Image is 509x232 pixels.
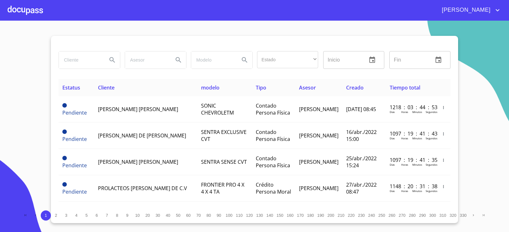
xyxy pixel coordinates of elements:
[412,110,422,114] p: Minutos
[426,110,437,114] p: Segundos
[390,189,395,193] p: Dias
[450,213,456,218] span: 320
[62,188,87,195] span: Pendiente
[256,155,290,169] span: Contado Persona Física
[244,210,254,221] button: 120
[98,132,186,139] span: [PERSON_NAME] DE [PERSON_NAME]
[338,213,344,218] span: 210
[287,213,293,218] span: 160
[327,213,334,218] span: 200
[378,213,385,218] span: 250
[299,132,338,139] span: [PERSON_NAME]
[438,210,448,221] button: 310
[62,136,87,143] span: Pendiente
[85,213,87,218] span: 5
[390,130,433,137] p: 1097 : 19 : 41 : 43
[426,163,437,166] p: Segundos
[125,51,168,69] input: search
[196,213,201,218] span: 70
[55,213,57,218] span: 2
[51,210,61,221] button: 2
[317,213,324,218] span: 190
[299,84,316,91] span: Asesor
[206,213,211,218] span: 80
[285,210,295,221] button: 160
[59,51,102,69] input: search
[297,213,303,218] span: 170
[201,158,247,165] span: SENTRA SENSE CVT
[299,185,338,192] span: [PERSON_NAME]
[412,163,422,166] p: Minutos
[226,213,232,218] span: 100
[61,210,71,221] button: 3
[346,155,377,169] span: 25/abr./2022 15:24
[401,110,408,114] p: Horas
[183,210,193,221] button: 60
[326,210,336,221] button: 200
[45,213,47,218] span: 1
[62,84,80,91] span: Estatus
[409,213,415,218] span: 280
[62,182,67,187] span: Pendiente
[429,213,436,218] span: 300
[95,213,98,218] span: 6
[356,210,366,221] button: 230
[135,213,140,218] span: 10
[401,136,408,140] p: Horas
[346,106,376,113] span: [DATE] 08:45
[448,210,458,221] button: 320
[105,52,120,68] button: Search
[106,213,108,218] span: 7
[217,213,221,218] span: 90
[116,213,118,218] span: 8
[366,210,377,221] button: 240
[254,210,265,221] button: 130
[437,5,494,15] span: [PERSON_NAME]
[237,52,252,68] button: Search
[256,102,290,116] span: Contado Persona Física
[316,210,326,221] button: 190
[75,213,77,218] span: 4
[428,210,438,221] button: 300
[390,163,395,166] p: Dias
[234,210,244,221] button: 110
[98,106,178,113] span: [PERSON_NAME] [PERSON_NAME]
[390,84,420,91] span: Tiempo total
[256,181,291,195] span: Crédito Persona Moral
[390,104,433,111] p: 1218 : 03 : 44 : 53
[65,213,67,218] span: 3
[397,210,407,221] button: 270
[426,136,437,140] p: Segundos
[71,210,81,221] button: 4
[62,103,67,108] span: Pendiente
[266,213,273,218] span: 140
[102,210,112,221] button: 7
[346,210,356,221] button: 220
[368,213,375,218] span: 240
[98,185,187,192] span: PROLACTEOS [PERSON_NAME] DE C.V
[143,210,153,221] button: 20
[201,181,244,195] span: FRONTIER PRO 4 X 4 X 4 TA
[62,162,87,169] span: Pendiente
[295,210,305,221] button: 170
[176,213,180,218] span: 50
[346,129,377,143] span: 16/abr./2022 15:00
[173,210,183,221] button: 50
[390,183,433,190] p: 1148 : 20 : 31 : 38
[401,163,408,166] p: Horas
[407,210,417,221] button: 280
[401,189,408,193] p: Horas
[358,213,365,218] span: 230
[346,84,364,91] span: Creado
[257,51,318,68] div: ​
[201,129,247,143] span: SENTRA EXCLUSIVE CVT
[276,213,283,218] span: 150
[388,213,395,218] span: 260
[193,210,204,221] button: 70
[112,210,122,221] button: 8
[390,110,395,114] p: Dias
[419,213,426,218] span: 290
[256,129,290,143] span: Contado Persona Física
[204,210,214,221] button: 80
[265,210,275,221] button: 140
